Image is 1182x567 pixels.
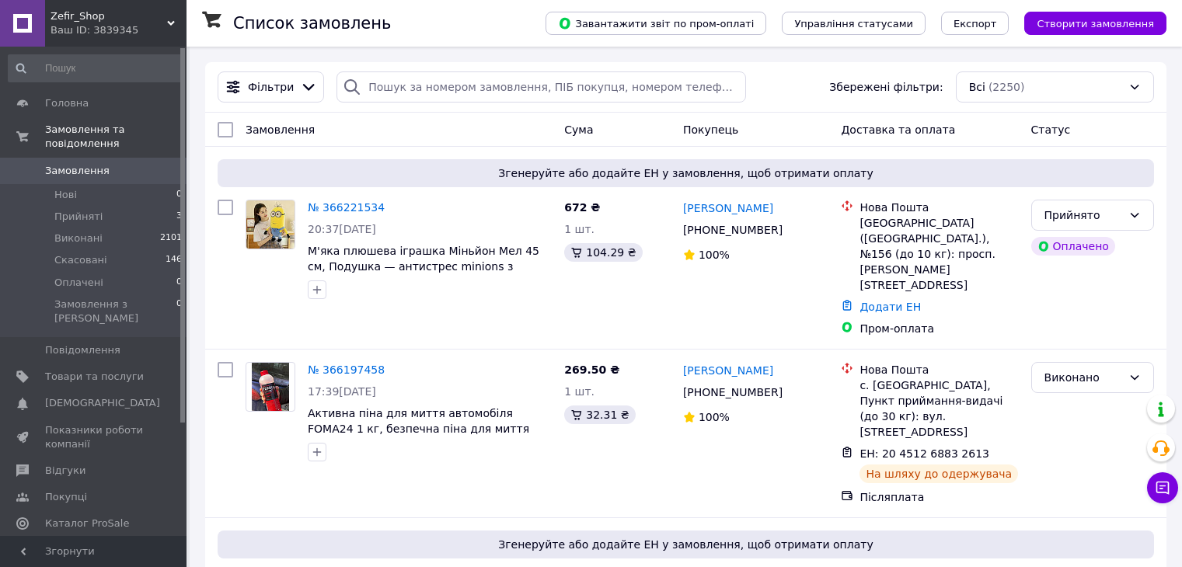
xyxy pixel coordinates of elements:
button: Створити замовлення [1024,12,1166,35]
div: [GEOGRAPHIC_DATA] ([GEOGRAPHIC_DATA].), №156 (до 10 кг): просп. [PERSON_NAME][STREET_ADDRESS] [859,215,1018,293]
span: Cума [564,123,593,136]
span: Нові [54,188,77,202]
span: Покупець [683,123,738,136]
span: Управління статусами [794,18,913,30]
span: Фільтри [248,79,294,95]
div: 104.29 ₴ [564,243,642,262]
h1: Список замовлень [233,14,391,33]
span: Створити замовлення [1037,18,1154,30]
a: Активна піна для миття автомобіля FOMA24 1 кг, безпечна піна для миття машини [308,407,529,450]
a: № 366221534 [308,201,385,214]
span: ЕН: 20 4512 6883 2613 [859,447,989,460]
a: [PERSON_NAME] [683,363,773,378]
span: 1 шт. [564,385,594,398]
a: [PERSON_NAME] [683,200,773,216]
button: Чат з покупцем [1147,472,1178,503]
span: Каталог ProSale [45,517,129,530]
img: Фото товару [252,363,290,411]
span: Повідомлення [45,343,120,357]
button: Завантажити звіт по пром-оплаті [546,12,766,35]
span: Доставка та оплата [841,123,955,136]
div: Прийнято [1044,207,1122,224]
span: 0 [176,188,182,202]
span: Згенеруйте або додайте ЕН у замовлення, щоб отримати оплату [224,537,1148,552]
span: Показники роботи компанії [45,423,144,451]
input: Пошук [8,54,183,82]
span: Товари та послуги [45,370,144,384]
span: 1 шт. [564,223,594,235]
span: 3 [176,210,182,224]
span: Замовлення з [PERSON_NAME] [54,297,176,325]
span: 100% [699,411,730,423]
div: с. [GEOGRAPHIC_DATA], Пункт приймання-видачі (до 30 кг): вул. [STREET_ADDRESS] [859,377,1018,440]
span: Оплачені [54,276,103,290]
a: Фото товару [246,362,295,412]
span: Прийняті [54,210,103,224]
div: Нова Пошта [859,362,1018,377]
a: Додати ЕН [859,301,921,313]
span: Замовлення та повідомлення [45,123,187,151]
span: Замовлення [45,164,110,178]
span: Експорт [954,18,997,30]
div: [PHONE_NUMBER] [680,381,786,403]
span: 20:37[DATE] [308,223,376,235]
span: Статус [1031,123,1071,136]
button: Управління статусами [782,12,926,35]
div: Післяплата [859,489,1018,505]
span: Всі [969,79,985,95]
a: № 366197458 [308,364,385,376]
span: 269.50 ₴ [564,364,619,376]
span: 2101 [160,231,182,245]
span: [DEMOGRAPHIC_DATA] [45,396,160,410]
div: 32.31 ₴ [564,405,635,424]
span: Zefir_Shop [51,9,167,23]
span: (2250) [988,81,1025,93]
span: Завантажити звіт по пром-оплаті [558,16,754,30]
div: Пром-оплата [859,321,1018,336]
span: 17:39[DATE] [308,385,376,398]
span: Покупці [45,490,87,504]
span: 0 [176,276,182,290]
span: Головна [45,96,89,110]
span: Збережені фільтри: [829,79,943,95]
div: Ваш ID: 3839345 [51,23,187,37]
a: Фото товару [246,200,295,249]
div: Оплачено [1031,237,1115,256]
a: Створити замовлення [1009,16,1166,29]
button: Експорт [941,12,1009,35]
span: 100% [699,249,730,261]
span: 0 [176,297,182,325]
input: Пошук за номером замовлення, ПІБ покупця, номером телефону, Email, номером накладної [336,71,746,103]
span: Скасовані [54,253,107,267]
img: Фото товару [246,200,295,249]
span: Замовлення [246,123,315,136]
span: 672 ₴ [564,201,600,214]
span: 146 [166,253,182,267]
span: Згенеруйте або додайте ЕН у замовлення, щоб отримати оплату [224,165,1148,181]
a: М'яка плюшева іграшка Міньйон Мел 45 см, Подушка — антистрес minions з мультфільму ґагкий я [308,245,539,288]
div: Виконано [1044,369,1122,386]
span: Відгуки [45,464,85,478]
div: [PHONE_NUMBER] [680,219,786,241]
div: На шляху до одержувача [859,464,1018,483]
div: Нова Пошта [859,200,1018,215]
span: Виконані [54,231,103,245]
